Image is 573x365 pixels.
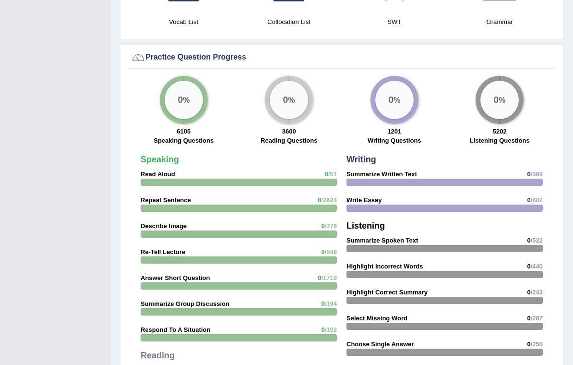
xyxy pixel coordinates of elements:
[325,326,337,333] span: /192
[136,17,232,27] h4: Vocab List
[531,237,543,244] span: /522
[346,196,382,204] strong: Write Essay
[494,95,499,105] big: 0
[318,274,321,281] span: 0
[531,289,543,296] span: /243
[282,128,296,135] strong: 3600
[480,81,519,119] div: %
[141,170,175,178] strong: Read Aloud
[321,222,324,230] span: 0
[165,81,203,119] div: %
[452,17,548,27] h4: Grammar
[527,170,530,178] span: 0
[321,248,324,255] span: 0
[141,155,179,164] strong: Speaking
[321,300,324,307] span: 0
[346,221,385,231] strong: Listening
[321,196,337,204] span: /2624
[493,128,507,135] strong: 5202
[177,128,191,135] strong: 6105
[141,248,185,255] strong: Re-Tell Lecture
[346,263,423,270] strong: Highlight Incorrect Words
[321,274,337,281] span: /1719
[141,222,187,230] strong: Describe Image
[283,95,288,105] big: 0
[531,170,543,178] span: /599
[325,222,337,230] span: /776
[141,326,210,333] strong: Respond To A Situation
[154,136,214,145] label: Speaking Questions
[527,315,530,322] span: 0
[527,196,530,204] span: 0
[527,341,530,348] span: 0
[318,196,321,204] span: 0
[531,263,543,270] span: /440
[261,136,317,145] label: Reading Questions
[470,136,530,145] label: Listening Questions
[270,81,308,119] div: %
[346,17,442,27] h4: SWT
[141,300,229,307] strong: Summarize Group Discussion
[131,50,552,65] div: Practice Question Progress
[531,315,543,322] span: /287
[141,351,175,360] strong: Reading
[241,17,337,27] h4: Collocation List
[527,237,530,244] span: 0
[325,248,337,255] span: /549
[531,341,543,348] span: /250
[527,263,530,270] span: 0
[325,170,328,178] span: 0
[368,136,421,145] label: Writing Questions
[141,196,191,204] strong: Repeat Sentence
[388,95,394,105] big: 0
[346,341,414,348] strong: Choose Single Answer
[375,81,414,119] div: %
[178,95,183,105] big: 0
[346,315,407,322] strong: Select Missing Word
[531,196,543,204] span: /602
[346,289,428,296] strong: Highlight Correct Summary
[346,237,418,244] strong: Summarize Spoken Text
[321,326,324,333] span: 0
[527,289,530,296] span: 0
[387,128,401,135] strong: 1201
[346,170,417,178] strong: Summarize Written Text
[325,300,337,307] span: /194
[328,170,337,178] span: /51
[346,155,376,164] strong: Writing
[141,274,210,281] strong: Answer Short Question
